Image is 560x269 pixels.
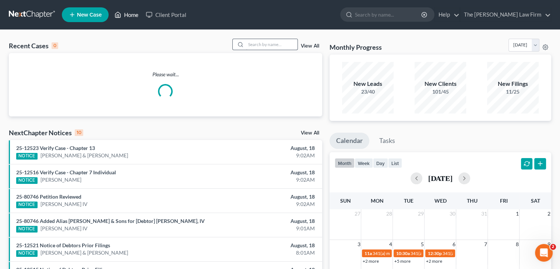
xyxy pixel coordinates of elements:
[415,88,466,95] div: 101/45
[388,158,402,168] button: list
[515,209,519,218] span: 1
[356,240,361,249] span: 3
[364,251,371,256] span: 11a
[9,128,83,137] div: NextChapter Notices
[373,133,402,149] a: Tasks
[372,251,443,256] span: 341(a) meeting for [PERSON_NAME]
[330,133,369,149] a: Calendar
[40,249,128,256] a: [PERSON_NAME] & [PERSON_NAME]
[547,240,551,249] span: 9
[335,158,355,168] button: month
[487,88,539,95] div: 11/25
[353,209,361,218] span: 27
[547,209,551,218] span: 2
[442,251,552,256] span: 341(a) meeting for [PERSON_NAME] & [PERSON_NAME]
[428,174,452,182] h2: [DATE]
[16,145,95,151] a: 25-12523 Verify Case - Chapter 13
[16,169,116,175] a: 25-12516 Verify Case - Chapter 7 Individual
[77,12,102,18] span: New Case
[483,240,487,249] span: 7
[420,240,424,249] span: 5
[342,88,394,95] div: 23/40
[460,8,551,21] a: The [PERSON_NAME] Law Firm
[500,198,507,204] span: Fri
[435,8,459,21] a: Help
[220,249,315,256] div: 8:01AM
[16,226,38,233] div: NOTICE
[410,251,520,256] span: 341(a) meeting for [PERSON_NAME] & [PERSON_NAME]
[330,43,382,52] h3: Monthly Progress
[426,258,442,264] a: +2 more
[466,198,477,204] span: Thu
[220,152,315,159] div: 9:02AM
[531,198,540,204] span: Sat
[40,176,81,184] a: [PERSON_NAME]
[40,152,128,159] a: [PERSON_NAME] & [PERSON_NAME]
[220,200,315,208] div: 9:02AM
[220,144,315,152] div: August, 18
[487,80,539,88] div: New Filings
[355,158,373,168] button: week
[9,71,322,78] p: Please wait...
[355,8,422,21] input: Search by name...
[370,198,383,204] span: Mon
[40,225,88,232] a: [PERSON_NAME] IV
[220,242,315,249] div: August, 18
[535,244,553,262] iframe: Intercom live chat
[340,198,351,204] span: Sun
[451,240,456,249] span: 6
[75,129,83,136] div: 10
[373,158,388,168] button: day
[388,240,392,249] span: 4
[220,217,315,225] div: August, 18
[550,244,556,250] span: 2
[427,251,441,256] span: 12:30p
[52,42,58,49] div: 0
[142,8,190,21] a: Client Portal
[515,240,519,249] span: 8
[16,153,38,160] div: NOTICE
[434,198,446,204] span: Wed
[385,209,392,218] span: 28
[246,39,297,50] input: Search by name...
[16,218,205,224] a: 25-80746 Added Alias [PERSON_NAME] & Sons for [Debtor] [PERSON_NAME], IV
[16,193,81,200] a: 25-80746 Petition Reviewed
[301,43,319,49] a: View All
[362,258,378,264] a: +2 more
[415,80,466,88] div: New Clients
[16,202,38,208] div: NOTICE
[16,242,110,248] a: 25-12521 Notice of Debtors Prior Filings
[40,200,88,208] a: [PERSON_NAME] IV
[220,225,315,232] div: 9:01AM
[111,8,142,21] a: Home
[448,209,456,218] span: 30
[342,80,394,88] div: New Leads
[220,193,315,200] div: August, 18
[16,250,38,257] div: NOTICE
[301,130,319,136] a: View All
[480,209,487,218] span: 31
[394,258,410,264] a: +5 more
[16,177,38,184] div: NOTICE
[417,209,424,218] span: 29
[220,169,315,176] div: August, 18
[220,176,315,184] div: 9:02AM
[9,41,58,50] div: Recent Cases
[396,251,409,256] span: 10:30a
[404,198,413,204] span: Tue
